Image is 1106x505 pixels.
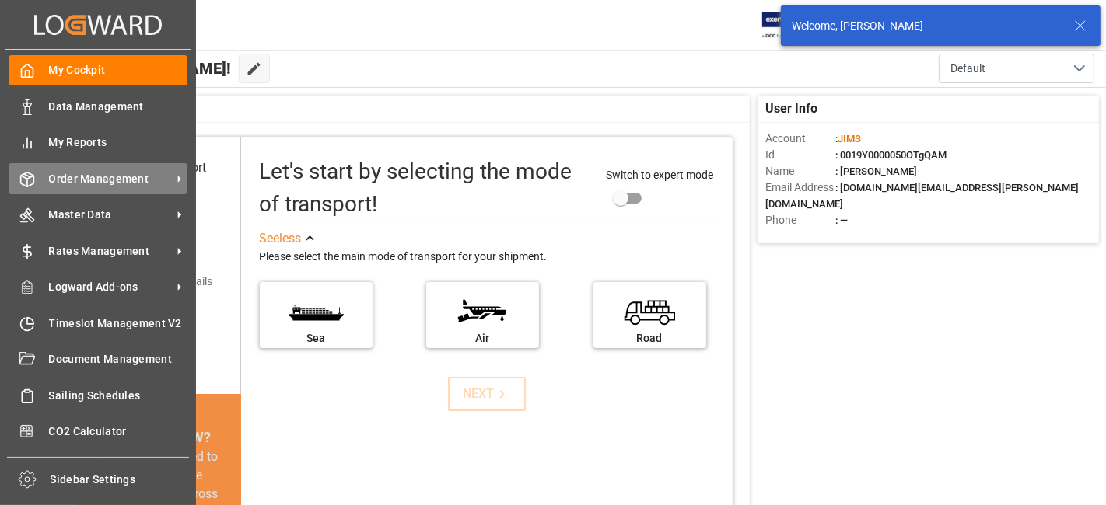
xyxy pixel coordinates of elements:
span: JIMS [838,133,861,145]
span: Logward Add-ons [49,279,172,295]
a: Data Management [9,91,187,121]
button: NEXT [448,377,526,411]
div: See less [260,229,302,248]
div: Let's start by selecting the mode of transport! [260,155,590,221]
span: : 0019Y0000050OTgQAM [835,149,947,161]
span: Rates Management [49,243,172,259]
div: Welcome, [PERSON_NAME] [792,18,1059,34]
span: Sailing Schedules [49,388,188,404]
span: : Shipper [835,231,874,242]
div: Please select the main mode of transport for your shipment. [260,248,722,266]
span: : [PERSON_NAME] [835,165,917,177]
div: NEXT [463,385,510,403]
span: Sidebar Settings [51,472,190,488]
div: Sea [268,330,365,347]
a: My Reports [9,127,187,158]
a: Timeslot Management V2 [9,308,187,338]
span: Hello [PERSON_NAME]! [64,54,231,83]
span: : [835,133,861,145]
a: Tracking Shipment [9,452,187,482]
span: CO2 Calculator [49,423,188,440]
span: Name [765,163,835,179]
button: open menu [939,54,1094,83]
span: My Reports [49,134,188,151]
span: Order Management [49,171,172,187]
div: Road [601,330,698,347]
span: Data Management [49,99,188,115]
div: Add shipping details [115,273,212,290]
span: Timeslot Management V2 [49,315,188,332]
span: Email Address [765,179,835,196]
span: My Cockpit [49,62,188,78]
a: Sailing Schedules [9,380,187,410]
span: Account Type [765,228,835,245]
a: Document Management [9,344,187,374]
img: Exertis%20JAM%20-%20Email%20Logo.jpg_1722504956.jpg [762,12,816,39]
span: Master Data [49,207,172,223]
a: My Cockpit [9,55,187,85]
span: Phone [765,212,835,228]
a: CO2 Calculator [9,416,187,447]
span: : — [835,214,848,226]
div: Air [434,330,531,347]
span: : [DOMAIN_NAME][EMAIL_ADDRESS][PERSON_NAME][DOMAIN_NAME] [765,182,1079,210]
span: Switch to expert mode [606,169,713,181]
span: User Info [765,99,817,118]
span: Default [950,61,985,77]
span: Account [765,131,835,147]
span: Document Management [49,351,188,367]
span: Id [765,147,835,163]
